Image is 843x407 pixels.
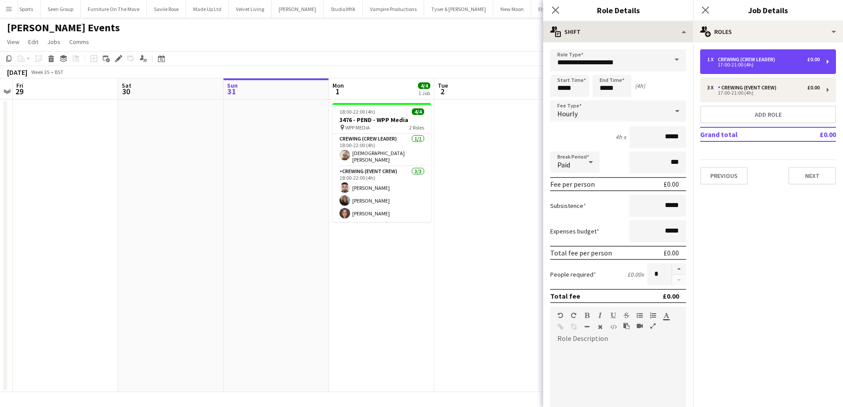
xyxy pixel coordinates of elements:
[28,38,38,46] span: Edit
[550,248,612,257] div: Total fee per person
[584,323,590,330] button: Horizontal Line
[700,167,748,185] button: Previous
[550,180,595,189] div: Fee per person
[557,109,578,118] span: Hourly
[436,86,448,96] span: 2
[615,133,626,141] div: 4h x
[55,69,63,75] div: BST
[16,81,23,89] span: Fri
[635,82,645,90] div: (4h)
[707,63,820,67] div: 17:00-21:00 (4h)
[693,4,843,16] h3: Job Details
[122,81,131,89] span: Sat
[7,21,120,34] h1: [PERSON_NAME] Events
[623,322,630,329] button: Paste as plain text
[672,263,686,275] button: Increase
[29,69,51,75] span: Week 35
[81,0,147,18] button: Furniture On The Move
[69,38,89,46] span: Comms
[637,312,643,319] button: Unordered List
[550,292,580,300] div: Total fee
[610,312,616,319] button: Underline
[272,0,324,18] button: [PERSON_NAME]
[550,202,586,210] label: Subsistence
[571,312,577,319] button: Redo
[627,270,644,278] div: £0.00 x
[7,68,27,77] div: [DATE]
[363,0,424,18] button: Vampire Productions
[332,81,344,89] span: Mon
[226,86,238,96] span: 31
[438,81,448,89] span: Tue
[7,38,19,46] span: View
[637,322,643,329] button: Insert video
[663,292,679,300] div: £0.00
[718,85,780,91] div: Crewing (Event Crew)
[332,134,431,166] app-card-role: Crewing (Crew Leader)1/118:00-22:00 (4h)[DEMOGRAPHIC_DATA][PERSON_NAME]
[557,312,563,319] button: Undo
[4,36,23,48] a: View
[41,0,81,18] button: Seen Group
[25,36,42,48] a: Edit
[44,36,64,48] a: Jobs
[707,85,718,91] div: 3 x
[557,160,570,169] span: Paid
[424,0,493,18] button: Tyser & [PERSON_NAME]
[47,38,60,46] span: Jobs
[597,312,603,319] button: Italic
[147,0,186,18] button: Savile Rose
[623,312,630,319] button: Strikethrough
[650,322,656,329] button: Fullscreen
[186,0,229,18] button: Made Up Ltd
[610,323,616,330] button: HTML Code
[693,21,843,42] div: Roles
[418,82,430,89] span: 4/4
[332,166,431,222] app-card-role: Crewing (Event Crew)3/318:00-22:00 (4h)[PERSON_NAME][PERSON_NAME][PERSON_NAME]
[493,0,531,18] button: New Moon
[807,85,820,91] div: £0.00
[664,180,679,189] div: £0.00
[331,86,344,96] span: 1
[531,0,599,18] button: Elysium Event Planning
[418,90,430,96] div: 1 Job
[700,127,794,141] td: Grand total
[707,56,718,63] div: 1 x
[332,116,431,124] h3: 3476 - PEND - WPP Media
[794,127,836,141] td: £0.00
[543,4,693,16] h3: Role Details
[339,108,375,115] span: 18:00-22:00 (4h)
[66,36,93,48] a: Comms
[409,124,424,131] span: 2 Roles
[229,0,272,18] button: Velvet Living
[345,124,370,131] span: WPP MEDIA
[15,86,23,96] span: 29
[542,86,555,96] span: 3
[700,106,836,123] button: Add role
[412,108,424,115] span: 4/4
[550,227,599,235] label: Expenses budget
[550,270,596,278] label: People required
[718,56,779,63] div: Crewing (Crew Leader)
[597,323,603,330] button: Clear Formatting
[650,312,656,319] button: Ordered List
[584,312,590,319] button: Bold
[664,248,679,257] div: £0.00
[120,86,131,96] span: 30
[332,103,431,222] app-job-card: 18:00-22:00 (4h)4/43476 - PEND - WPP Media WPP MEDIA2 RolesCrewing (Crew Leader)1/118:00-22:00 (4...
[807,56,820,63] div: £0.00
[788,167,836,185] button: Next
[227,81,238,89] span: Sun
[543,21,693,42] div: Shift
[707,91,820,95] div: 17:00-21:00 (4h)
[324,0,363,18] button: Studio MYA
[663,312,669,319] button: Text Color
